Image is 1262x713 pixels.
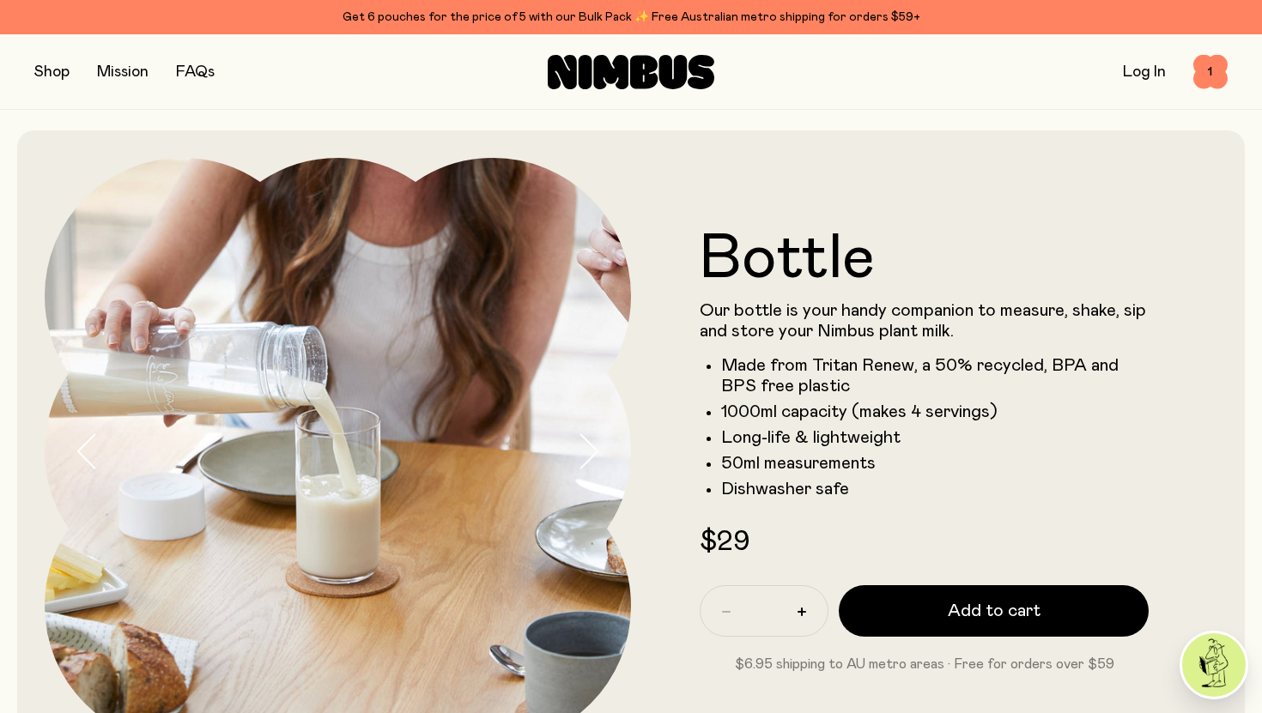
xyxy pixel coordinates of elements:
button: Add to cart [839,585,1149,637]
li: 1000ml capacity (makes 4 servings) [721,402,1149,422]
li: Dishwasher safe [721,479,1149,499]
li: Long-life & lightweight [721,427,1149,448]
li: Made from Tritan Renew, a 50% recycled, BPA and BPS free plastic [721,355,1149,396]
span: $29 [700,529,749,556]
button: 1 [1193,55,1228,89]
a: FAQs [176,64,215,80]
a: Mission [97,64,149,80]
li: 50ml measurements [721,453,1149,474]
p: Our bottle is your handy companion to measure, shake, sip and store your Nimbus plant milk. [700,300,1149,341]
h1: Bottle [700,228,1149,290]
span: Add to cart [948,599,1041,623]
a: Log In [1123,64,1166,80]
img: agent [1182,633,1246,697]
p: $6.95 shipping to AU metro areas · Free for orders over $59 [700,654,1149,674]
div: Get 6 pouches for the price of 5 with our Bulk Pack ✨ Free Australian metro shipping for orders $59+ [34,7,1228,27]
